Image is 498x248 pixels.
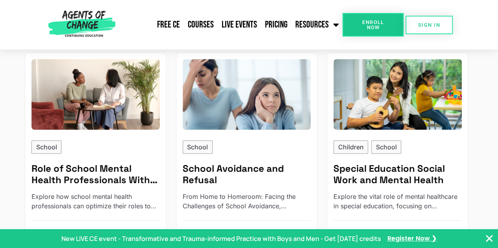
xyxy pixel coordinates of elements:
[184,15,218,35] a: Courses
[31,163,160,186] h5: Role of School Mental Health Professionals Within School Mental Health Systems - Reading Based
[187,142,208,152] p: School
[31,59,160,130] img: Role of School Mental Health Professionals Within School Mental Health Systems (1.5 General CE Cr...
[261,15,291,35] a: Pricing
[338,142,364,152] p: Children
[183,59,311,130] img: School Avoidance and Refusal (1 General CE Credit)
[118,15,342,35] nav: Menu
[355,20,391,30] span: Enroll Now
[405,16,453,34] a: SIGN IN
[183,163,311,186] h5: School Avoidance and Refusal
[36,142,57,152] p: School
[31,192,160,211] p: Explore how school mental health professionals can optimize their roles to support student well-b...
[291,15,342,35] a: Resources
[342,13,404,37] a: Enroll Now
[153,15,184,35] a: Free CE
[183,192,311,211] p: From Home to Homeroom: Facing the Challenges of School Avoidance, School Refusal, and Truancy. Pa...
[376,142,397,152] p: School
[333,59,462,130] img: Special Education Social Work and Mental Health (1 General CE Credit)
[333,163,462,186] h5: Special Education Social Work and Mental Health
[418,22,440,28] span: SIGN IN
[387,234,437,243] a: Register Now ❯
[218,15,261,35] a: Live Events
[333,192,462,211] p: Explore the vital role of mental healthcare in special education, focusing on advocacy, collabora...
[61,234,381,243] p: New LIVE CE event - Transformative and Trauma-informed Practice with Boys and Men - Get [DATE] cr...
[485,234,494,243] button: Close Banner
